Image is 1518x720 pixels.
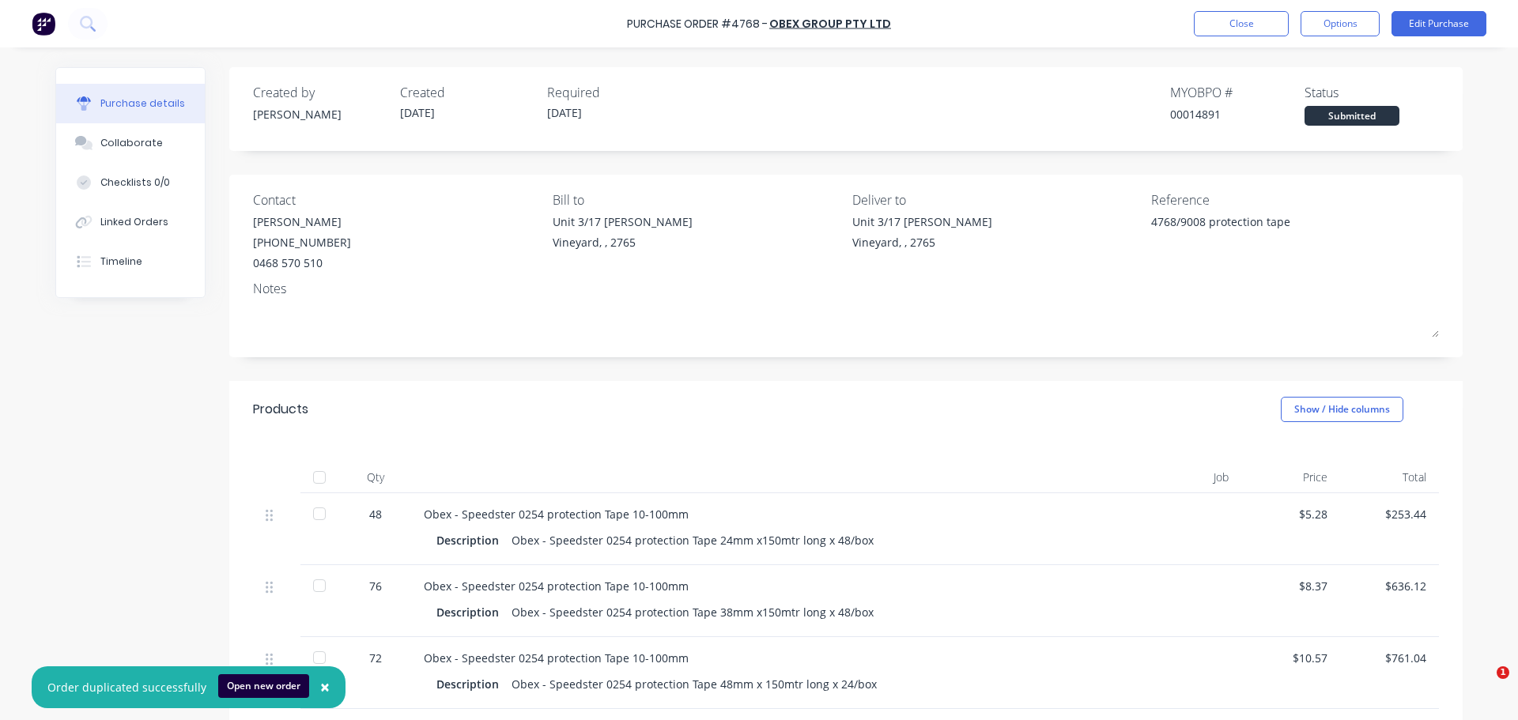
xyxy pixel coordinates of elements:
[253,279,1439,298] div: Notes
[253,234,351,251] div: [PHONE_NUMBER]
[1151,190,1439,209] div: Reference
[1281,397,1403,422] button: Show / Hide columns
[1391,11,1486,36] button: Edit Purchase
[100,175,170,190] div: Checklists 0/0
[852,234,992,251] div: Vineyard, , 2765
[100,254,142,269] div: Timeline
[253,83,387,102] div: Created by
[1170,106,1305,123] div: 00014891
[1353,650,1426,666] div: $761.04
[56,242,205,281] button: Timeline
[1254,578,1327,594] div: $8.37
[1497,666,1509,679] span: 1
[253,213,351,230] div: [PERSON_NAME]
[253,106,387,123] div: [PERSON_NAME]
[218,674,309,698] button: Open new order
[512,529,874,552] div: Obex - Speedster 0254 protection Tape 24mm x150mtr long x 48/box
[253,254,351,271] div: 0468 570 510
[547,83,682,102] div: Required
[1301,11,1380,36] button: Options
[512,601,874,624] div: Obex - Speedster 0254 protection Tape 38mm x150mtr long x 48/box
[1123,462,1241,493] div: Job
[1194,11,1289,36] button: Close
[100,96,185,111] div: Purchase details
[512,673,877,695] div: Obex - Speedster 0254 protection Tape 48mm x 150mtr long x 24/box
[553,190,840,209] div: Bill to
[424,578,1110,594] div: Obex - Speedster 0254 protection Tape 10-100mm
[1254,650,1327,666] div: $10.57
[56,123,205,163] button: Collaborate
[436,601,512,624] div: Description
[400,83,534,102] div: Created
[304,669,346,707] button: Close
[436,529,512,552] div: Description
[56,202,205,242] button: Linked Orders
[1241,462,1340,493] div: Price
[340,462,411,493] div: Qty
[56,163,205,202] button: Checklists 0/0
[852,213,992,230] div: Unit 3/17 [PERSON_NAME]
[424,506,1110,522] div: Obex - Speedster 0254 protection Tape 10-100mm
[1353,578,1426,594] div: $636.12
[353,650,398,666] div: 72
[1170,83,1305,102] div: MYOB PO #
[253,190,541,209] div: Contact
[627,16,768,32] div: Purchase Order #4768 -
[852,190,1140,209] div: Deliver to
[320,676,330,698] span: ×
[424,650,1110,666] div: Obex - Speedster 0254 protection Tape 10-100mm
[1340,462,1439,493] div: Total
[769,16,891,32] a: Obex Group Pty Ltd
[47,679,206,695] div: Order duplicated successfully
[56,84,205,123] button: Purchase details
[253,400,308,419] div: Products
[553,213,693,230] div: Unit 3/17 [PERSON_NAME]
[1305,106,1399,126] div: Submitted
[1151,213,1349,249] textarea: 4768/9008 protection tape
[100,136,163,150] div: Collaborate
[32,12,55,36] img: Factory
[553,234,693,251] div: Vineyard, , 2765
[436,673,512,695] div: Description
[1254,506,1327,522] div: $5.28
[353,506,398,522] div: 48
[100,215,168,229] div: Linked Orders
[353,578,398,594] div: 76
[1305,83,1439,102] div: Status
[1353,506,1426,522] div: $253.44
[1464,666,1502,704] iframe: Intercom live chat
